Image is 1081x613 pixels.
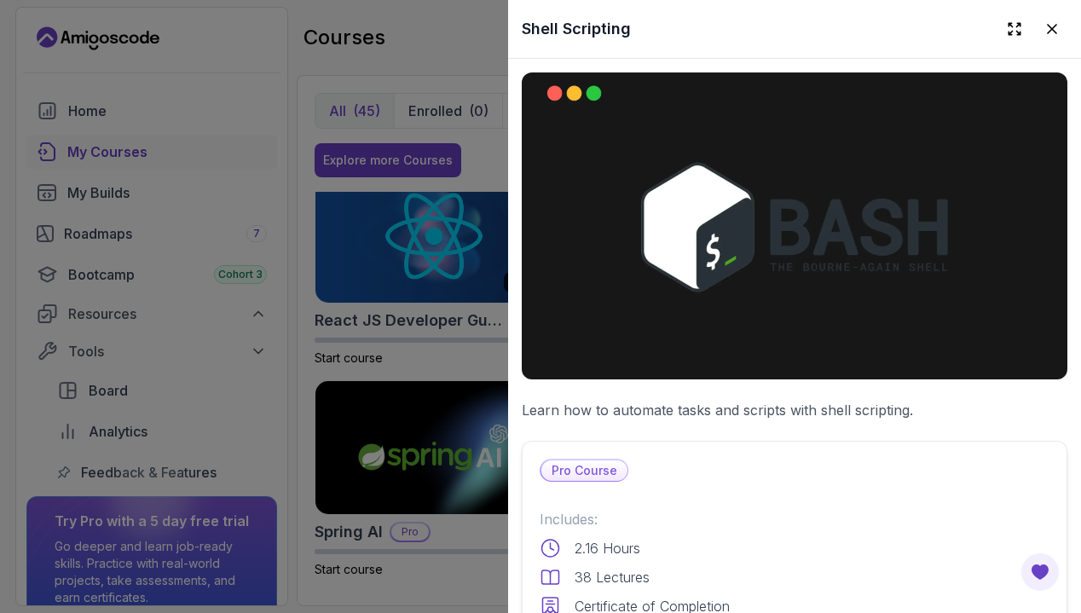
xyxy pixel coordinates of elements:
img: shell-scripting_thumbnail [522,72,1067,379]
p: Includes: [540,509,1049,529]
h2: Shell Scripting [522,17,631,41]
p: 38 Lectures [575,567,650,587]
button: Expand drawer [999,14,1030,44]
p: 2.16 Hours [575,538,640,558]
p: Pro Course [541,460,627,481]
p: Learn how to automate tasks and scripts with shell scripting. [522,400,1067,420]
button: Open Feedback Button [1020,552,1061,593]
